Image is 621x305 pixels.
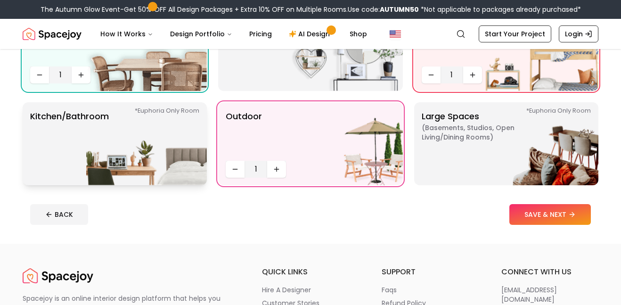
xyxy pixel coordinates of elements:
[262,285,311,295] p: hire a designer
[380,5,419,14] b: AUTUMN50
[382,285,397,295] p: faqs
[242,25,279,43] a: Pricing
[163,25,240,43] button: Design Portfolio
[422,110,539,178] p: Large Spaces
[281,25,340,43] a: AI Design
[267,161,286,178] button: Increase quantity
[444,69,459,81] span: 1
[282,8,403,91] img: entryway
[478,102,598,185] img: Large Spaces *Euphoria Only
[30,66,49,83] button: Decrease quantity
[422,123,539,142] span: ( Basements, Studios, Open living/dining rooms )
[86,8,207,91] img: Dining Room
[72,66,90,83] button: Increase quantity
[262,266,359,278] h6: quick links
[282,102,403,185] img: Outdoor
[23,25,82,43] a: Spacejoy
[382,285,479,295] a: faqs
[41,5,581,14] div: The Autumn Glow Event-Get 50% OFF All Design Packages + Extra 10% OFF on Multiple Rooms.
[86,102,207,185] img: Kitchen/Bathroom *Euphoria Only
[478,8,598,91] img: Kids' Bedroom/Nursery
[93,25,161,43] button: How It Works
[93,25,375,43] nav: Main
[479,25,551,42] a: Start Your Project
[248,164,263,175] span: 1
[226,161,245,178] button: Decrease quantity
[30,204,88,225] button: BACK
[348,5,419,14] span: Use code:
[382,266,479,278] h6: support
[23,19,598,49] nav: Global
[463,66,482,83] button: Increase quantity
[342,25,375,43] a: Shop
[501,285,598,304] a: [EMAIL_ADDRESS][DOMAIN_NAME]
[422,66,441,83] button: Decrease quantity
[23,25,82,43] img: Spacejoy Logo
[53,69,68,81] span: 1
[390,28,401,40] img: United States
[23,266,93,285] a: Spacejoy
[501,266,598,278] h6: connect with us
[509,204,591,225] button: SAVE & NEXT
[30,110,109,178] p: Kitchen/Bathroom
[419,5,581,14] span: *Not applicable to packages already purchased*
[23,266,93,285] img: Spacejoy Logo
[559,25,598,42] a: Login
[226,16,264,83] p: entryway
[226,110,262,157] p: Outdoor
[262,285,359,295] a: hire a designer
